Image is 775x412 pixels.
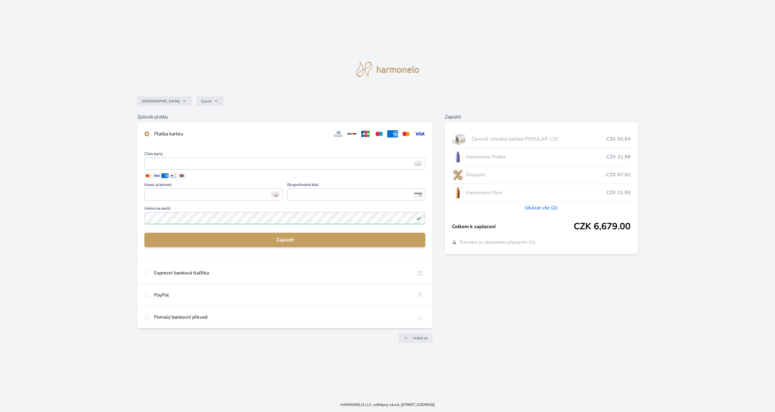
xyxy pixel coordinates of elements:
[196,96,223,106] button: Czech
[574,221,631,232] span: CZK 6,679.00
[287,183,425,188] span: Bezpečnostní kód
[452,167,463,182] img: discount-lo.png
[414,269,425,277] img: onlineBanking_CZ.svg
[398,333,433,343] a: Vrátit se
[459,239,536,245] span: Transakce je zabezpečena připojením SSL
[142,99,180,104] span: [GEOGRAPHIC_DATA]
[387,130,398,138] img: amex.svg
[147,190,280,199] iframe: Iframe pro datum vypršení platnosti
[346,130,358,138] img: discover.svg
[452,131,469,147] img: popular.jpg
[452,223,573,230] span: Celkem k zaplacení
[416,216,421,221] img: Platné pole
[271,192,279,197] img: Konec platnosti
[472,135,606,143] span: Cenově výhodný balíček POPULAR 120
[154,291,409,299] div: PayPal
[414,291,425,299] img: paypal.svg
[360,130,371,138] img: jcb.svg
[137,113,433,121] h6: Způsob platby
[154,314,409,321] div: Pomalý bankovní převod
[606,135,631,143] span: CZK 65.94
[414,314,425,321] img: bankTransfer_IBAN.svg
[414,161,422,166] img: card
[144,212,425,224] input: Jméno na kartěPlatné pole
[144,233,425,247] button: Zaplatit
[445,113,638,121] h6: Zaplatit
[413,336,428,341] span: Vrátit se
[466,189,606,196] span: Harmonelo Flexi
[466,153,606,161] span: Harmonelo Probio
[154,130,328,138] div: Platba kartou
[604,171,631,178] span: -CZK 87.92
[147,159,423,168] iframe: Iframe pro číslo karty
[144,207,425,212] span: Jméno na kartě
[201,99,212,104] span: Czech
[401,130,412,138] img: mc.svg
[333,130,344,138] img: diners.svg
[144,183,282,188] span: Konec platnosti
[606,153,631,161] span: CZK 21.98
[606,189,631,196] span: CZK 21.98
[137,96,192,106] button: [GEOGRAPHIC_DATA]
[290,190,423,199] iframe: Iframe pro bezpečnostní kód
[525,204,558,211] a: Ukázat vše (2)
[452,149,463,164] img: CLEAN_PROBIO_se_stinem_x-lo.jpg
[414,130,425,138] img: visa.svg
[374,130,385,138] img: maestro.svg
[356,62,419,77] img: logo.svg
[144,152,425,158] span: Číslo karty
[466,171,604,178] span: Discount
[452,185,463,200] img: CLEAN_FLEXI_se_stinem_x-hi_(1)-lo.jpg
[154,269,409,277] div: Expresní banková tlačítka
[149,236,420,244] span: Zaplatit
